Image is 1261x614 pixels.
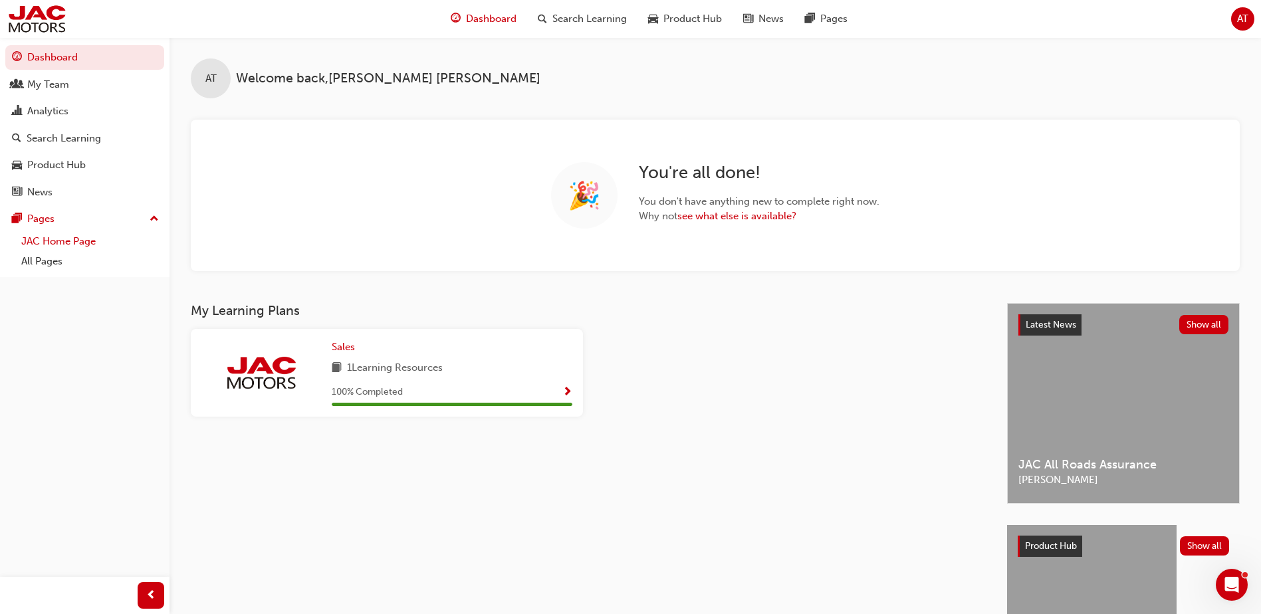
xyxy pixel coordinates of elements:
span: Pages [820,11,848,27]
span: pages-icon [805,11,815,27]
a: Latest NewsShow all [1018,314,1228,336]
div: Search Learning [27,131,101,146]
div: Pages [27,211,55,227]
span: Sales [332,341,355,353]
a: Search Learning [5,126,164,151]
span: Latest News [1026,319,1076,330]
span: [PERSON_NAME] [1018,472,1228,488]
span: news-icon [743,11,753,27]
span: Product Hub [1025,540,1077,552]
button: Show all [1179,315,1229,334]
div: News [27,185,53,200]
a: guage-iconDashboard [440,5,527,33]
span: search-icon [538,11,547,27]
a: Sales [332,340,360,355]
button: Pages [5,207,164,231]
span: Welcome back , [PERSON_NAME] [PERSON_NAME] [236,71,540,86]
img: jac-portal [225,355,298,391]
span: 100 % Completed [332,385,403,400]
span: Dashboard [466,11,516,27]
span: guage-icon [12,52,22,64]
span: AT [205,71,217,86]
div: My Team [27,77,69,92]
a: My Team [5,72,164,97]
a: Latest NewsShow allJAC All Roads Assurance[PERSON_NAME] [1007,303,1240,504]
a: see what else is available? [677,210,796,222]
a: search-iconSearch Learning [527,5,637,33]
a: News [5,180,164,205]
span: You don ' t have anything new to complete right now. [639,194,879,209]
span: people-icon [12,79,22,91]
a: Analytics [5,99,164,124]
button: AT [1231,7,1254,31]
img: jac-portal [7,4,67,34]
a: Product HubShow all [1018,536,1229,557]
button: Show all [1180,536,1230,556]
span: Why not [639,209,879,224]
a: pages-iconPages [794,5,858,33]
span: guage-icon [451,11,461,27]
span: 1 Learning Resources [347,360,443,377]
h3: My Learning Plans [191,303,986,318]
span: JAC All Roads Assurance [1018,457,1228,472]
button: Show Progress [562,384,572,401]
span: News [758,11,784,27]
span: prev-icon [146,587,156,604]
span: Product Hub [663,11,722,27]
span: news-icon [12,187,22,199]
a: JAC Home Page [16,231,164,252]
span: car-icon [12,159,22,171]
div: Product Hub [27,157,86,173]
a: All Pages [16,251,164,272]
span: pages-icon [12,213,22,225]
span: Show Progress [562,387,572,399]
span: search-icon [12,133,21,145]
span: AT [1237,11,1248,27]
a: Product Hub [5,153,164,177]
span: chart-icon [12,106,22,118]
a: news-iconNews [733,5,794,33]
div: Analytics [27,104,68,119]
span: 🎉 [568,188,601,203]
span: up-icon [150,211,159,228]
button: DashboardMy TeamAnalyticsSearch LearningProduct HubNews [5,43,164,207]
span: Search Learning [552,11,627,27]
h2: You ' re all done! [639,162,879,183]
iframe: Intercom live chat [1216,569,1248,601]
a: Dashboard [5,45,164,70]
span: car-icon [648,11,658,27]
a: car-iconProduct Hub [637,5,733,33]
span: book-icon [332,360,342,377]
